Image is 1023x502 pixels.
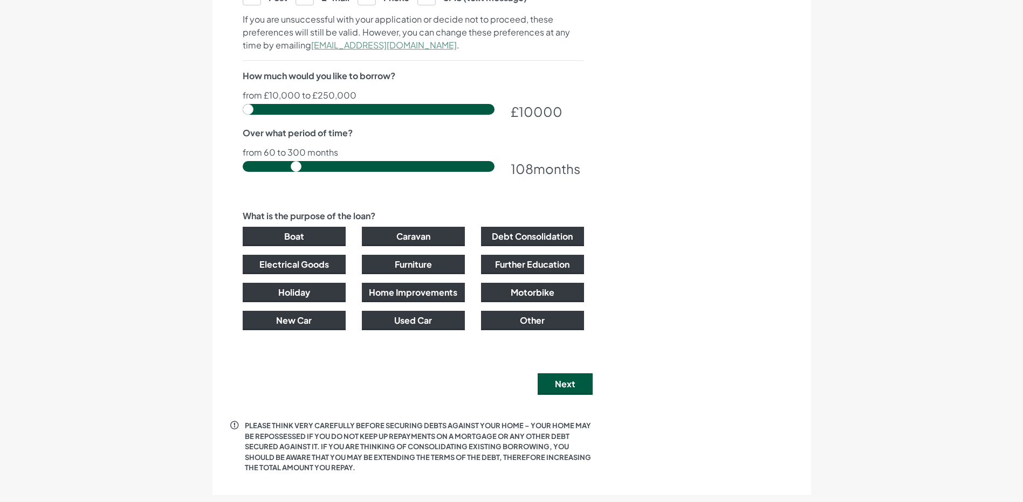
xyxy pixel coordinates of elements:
[243,283,346,302] button: Holiday
[511,159,584,178] div: months
[511,161,533,177] span: 108
[538,373,593,395] button: Next
[243,227,346,246] button: Boat
[362,255,465,274] button: Furniture
[311,39,457,51] a: [EMAIL_ADDRESS][DOMAIN_NAME]
[511,102,584,121] div: £
[481,283,584,302] button: Motorbike
[481,227,584,246] button: Debt Consolidation
[362,311,465,330] button: Used Car
[243,311,346,330] button: New Car
[243,91,584,100] p: from £10,000 to £250,000
[519,103,562,120] span: 10000
[362,283,465,302] button: Home Improvements
[243,127,353,140] label: Over what period of time?
[243,13,584,52] p: If you are unsuccessful with your application or decide not to proceed, these preferences will st...
[243,210,375,222] label: What is the purpose of the loan?
[243,69,395,82] label: How much would you like to borrow?
[481,255,584,274] button: Further Education
[362,227,465,246] button: Caravan
[243,255,346,274] button: Electrical Goods
[243,148,584,157] p: from 60 to 300 months
[481,311,584,330] button: Other
[245,421,593,473] p: PLEASE THINK VERY CAREFULLY BEFORE SECURING DEBTS AGAINST YOUR HOME – YOUR HOME MAY BE REPOSSESSE...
